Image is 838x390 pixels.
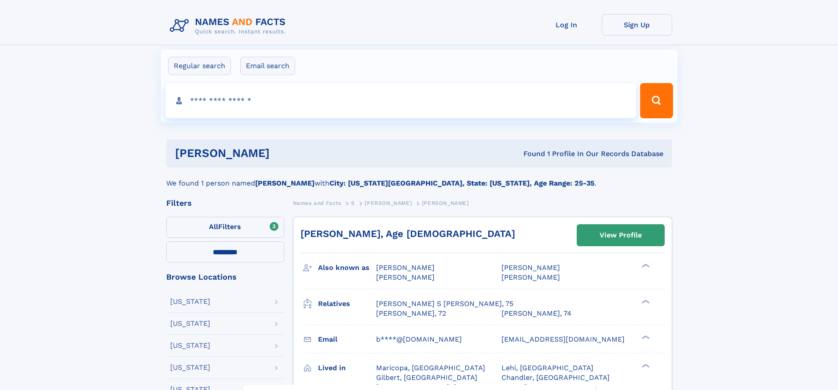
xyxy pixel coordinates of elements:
span: [EMAIL_ADDRESS][DOMAIN_NAME] [501,335,625,343]
a: [PERSON_NAME] [365,197,412,208]
button: Search Button [640,83,673,118]
div: ❯ [640,363,650,368]
a: S [351,197,355,208]
h1: [PERSON_NAME] [175,148,397,159]
a: Log In [531,14,602,36]
span: S [351,200,355,206]
span: [PERSON_NAME] [376,273,435,281]
span: [PERSON_NAME] [422,200,469,206]
a: [PERSON_NAME], 72 [376,309,446,318]
span: [PERSON_NAME] [376,263,435,272]
span: [PERSON_NAME] [501,273,560,281]
div: [US_STATE] [170,342,210,349]
a: Names and Facts [293,197,341,208]
div: View Profile [600,225,642,245]
span: Gilbert, [GEOGRAPHIC_DATA] [376,373,477,382]
h3: Email [318,332,376,347]
label: Email search [240,57,295,75]
a: [PERSON_NAME] S [PERSON_NAME], 75 [376,299,513,309]
label: Filters [166,217,284,238]
div: ❯ [640,299,650,304]
div: Browse Locations [166,273,284,281]
span: [PERSON_NAME] [501,263,560,272]
b: City: [US_STATE][GEOGRAPHIC_DATA], State: [US_STATE], Age Range: 25-35 [329,179,594,187]
span: Chandler, [GEOGRAPHIC_DATA] [501,373,610,382]
div: ❯ [640,263,650,269]
div: We found 1 person named with . [166,168,672,189]
div: [US_STATE] [170,298,210,305]
span: Maricopa, [GEOGRAPHIC_DATA] [376,364,485,372]
div: Filters [166,199,284,207]
span: Lehi, [GEOGRAPHIC_DATA] [501,364,593,372]
div: [US_STATE] [170,320,210,327]
a: Sign Up [602,14,672,36]
h3: Relatives [318,296,376,311]
h3: Also known as [318,260,376,275]
div: [US_STATE] [170,364,210,371]
label: Regular search [168,57,231,75]
div: ❯ [640,334,650,340]
span: All [209,222,218,231]
a: [PERSON_NAME], 74 [501,309,571,318]
a: View Profile [577,225,664,246]
h3: Lived in [318,361,376,375]
span: [PERSON_NAME] [365,200,412,206]
input: search input [165,83,637,118]
div: Found 1 Profile In Our Records Database [396,149,663,159]
b: [PERSON_NAME] [255,179,315,187]
img: Logo Names and Facts [166,14,293,38]
a: [PERSON_NAME], Age [DEMOGRAPHIC_DATA] [300,228,515,239]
